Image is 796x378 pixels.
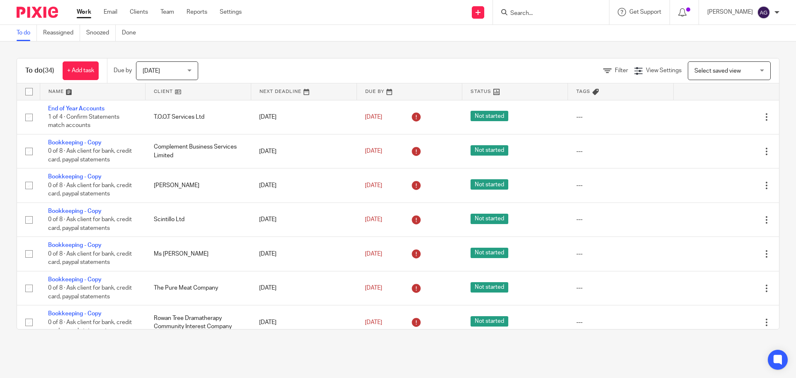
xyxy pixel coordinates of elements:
[251,100,357,134] td: [DATE]
[130,8,148,16] a: Clients
[471,179,508,190] span: Not started
[48,277,102,283] a: Bookkeeping - Copy
[576,215,665,224] div: ---
[48,183,132,197] span: 0 of 8 · Ask client for bank, credit card, paypal statements
[365,183,382,188] span: [DATE]
[576,147,665,156] div: ---
[63,61,99,80] a: + Add task
[220,8,242,16] a: Settings
[146,168,251,202] td: [PERSON_NAME]
[576,318,665,327] div: ---
[365,217,382,222] span: [DATE]
[251,237,357,271] td: [DATE]
[48,114,119,129] span: 1 of 4 · Confirm Statements match accounts
[146,100,251,134] td: T.O.O.T Services Ltd
[48,140,102,146] a: Bookkeeping - Copy
[143,68,160,74] span: [DATE]
[160,8,174,16] a: Team
[615,68,628,73] span: Filter
[48,285,132,300] span: 0 of 8 · Ask client for bank, credit card, paypal statements
[471,248,508,258] span: Not started
[146,134,251,168] td: Complement Business Services Limited
[43,25,80,41] a: Reassigned
[646,68,682,73] span: View Settings
[48,251,132,266] span: 0 of 8 · Ask client for bank, credit card, paypal statements
[365,114,382,120] span: [DATE]
[17,7,58,18] img: Pixie
[251,305,357,339] td: [DATE]
[471,282,508,293] span: Not started
[17,25,37,41] a: To do
[48,242,102,248] a: Bookkeeping - Copy
[122,25,142,41] a: Done
[576,284,665,292] div: ---
[251,134,357,168] td: [DATE]
[86,25,116,41] a: Snoozed
[365,149,382,154] span: [DATE]
[707,8,753,16] p: [PERSON_NAME]
[25,66,54,75] h1: To do
[365,285,382,291] span: [DATE]
[146,202,251,237] td: Scintillo Ltd
[629,9,661,15] span: Get Support
[146,271,251,305] td: The Pure Meat Company
[187,8,207,16] a: Reports
[43,67,54,74] span: (34)
[576,113,665,121] div: ---
[576,89,590,94] span: Tags
[48,208,102,214] a: Bookkeeping - Copy
[365,251,382,257] span: [DATE]
[48,319,132,334] span: 0 of 8 · Ask client for bank, credit card, paypal statements
[510,10,584,17] input: Search
[576,250,665,258] div: ---
[146,305,251,339] td: Rowan Tree Dramatherapy Community Interest Company
[48,149,132,163] span: 0 of 8 · Ask client for bank, credit card, paypal statements
[471,111,508,121] span: Not started
[48,217,132,231] span: 0 of 8 · Ask client for bank, credit card, paypal statements
[104,8,117,16] a: Email
[694,68,741,74] span: Select saved view
[48,311,102,317] a: Bookkeeping - Copy
[251,202,357,237] td: [DATE]
[471,214,508,224] span: Not started
[251,271,357,305] td: [DATE]
[48,174,102,180] a: Bookkeeping - Copy
[471,316,508,327] span: Not started
[48,106,104,112] a: End of Year Accounts
[114,66,132,75] p: Due by
[365,319,382,325] span: [DATE]
[146,237,251,271] td: Ms [PERSON_NAME]
[576,181,665,190] div: ---
[757,6,770,19] img: svg%3E
[471,145,508,156] span: Not started
[251,168,357,202] td: [DATE]
[77,8,91,16] a: Work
